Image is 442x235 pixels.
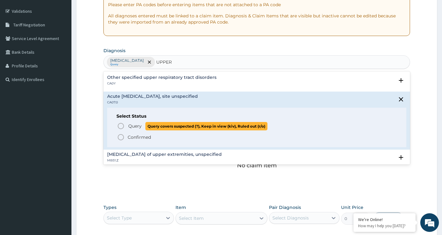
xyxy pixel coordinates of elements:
[237,162,277,169] p: No claim item
[102,3,117,18] div: Minimize live chat window
[373,212,404,225] button: Add
[116,114,397,119] h6: Select Status
[107,152,222,157] h4: [MEDICAL_DATA] of upper extremities, unspecified
[272,215,309,221] div: Select Diagnosis
[103,205,116,210] label: Types
[147,59,152,65] span: remove selection option
[269,204,301,210] label: Pair Diagnosis
[13,22,45,28] span: Tariff Negotiation
[110,63,144,66] small: Query
[397,77,405,84] i: open select status
[107,94,198,99] h4: Acute [MEDICAL_DATA], site unspecified
[358,217,411,222] div: We're Online!
[107,75,216,80] h4: Other specified upper respiratory tract disorders
[117,122,125,130] i: status option query
[107,158,222,163] p: MB51.Z
[175,204,186,210] label: Item
[145,122,267,130] span: Query covers suspected (?), Keep in view (kiv), Ruled out (r/o)
[110,58,144,63] p: [MEDICAL_DATA]
[11,31,25,47] img: d_794563401_company_1708531726252_794563401
[107,81,216,86] p: CA0Y
[128,123,142,129] span: Query
[397,154,405,161] i: open select status
[397,96,405,103] i: close select status
[107,100,198,105] p: CA07.0
[128,134,151,140] p: Confirmed
[108,13,405,25] p: All diagnoses entered must be linked to a claim item. Diagnosis & Claim Items that are visible bu...
[358,223,411,228] p: How may I help you today?
[108,2,405,8] p: Please enter PA codes before entering items that are not attached to a PA code
[36,78,86,141] span: We're online!
[103,47,125,54] label: Diagnosis
[32,35,104,43] div: Chat with us now
[117,133,125,141] i: status option filled
[341,204,363,210] label: Unit Price
[107,215,132,221] div: Select Type
[3,169,118,191] textarea: Type your message and hit 'Enter'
